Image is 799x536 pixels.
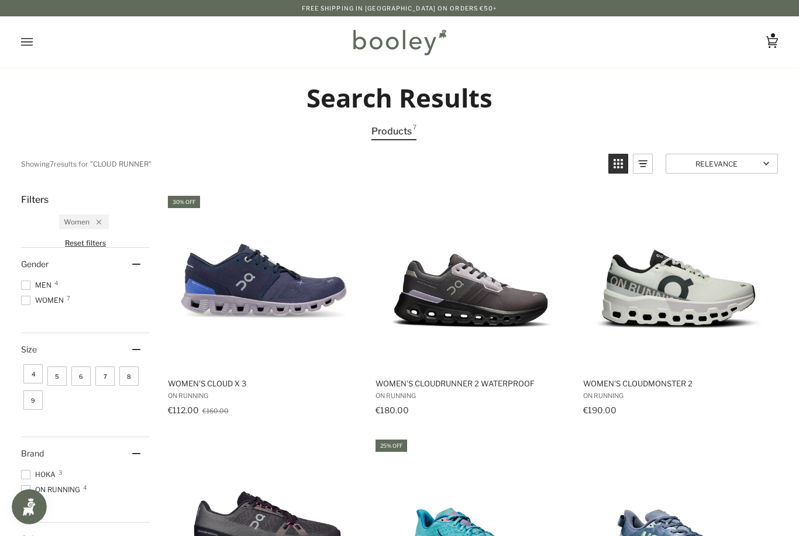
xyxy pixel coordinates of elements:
[83,485,87,490] span: 4
[58,469,62,475] span: 3
[376,440,407,452] div: 25% off
[21,259,49,269] span: Gender
[23,364,43,383] span: Size: 4
[21,194,49,205] span: Filters
[591,194,766,369] img: On Running Women's Cloudmonster 2 White / Frost - Booley Galway
[168,378,360,389] span: Women's Cloud X 3
[168,405,199,415] span: €112.00
[633,154,653,174] a: View list mode
[202,407,229,415] span: €160.00
[583,378,775,389] span: Women's Cloudmonster 2
[54,280,58,286] span: 4
[21,295,67,306] span: Women
[376,405,409,415] span: €180.00
[374,194,569,419] a: Women's Cloudrunner 2 Waterproof
[413,123,416,139] span: 7
[21,82,778,114] h2: Search Results
[64,217,89,226] span: Women
[673,159,759,168] span: Relevance
[168,392,360,400] span: On Running
[21,448,44,458] span: Brand
[65,238,106,247] span: Reset filters
[168,196,200,208] div: 30% off
[348,25,450,59] img: Booley
[95,366,115,386] span: Size: 7
[166,194,361,419] a: Women's Cloud X 3
[302,4,498,13] p: Free Shipping in [GEOGRAPHIC_DATA] on Orders €50+
[583,405,617,415] span: €190.00
[371,123,416,140] a: View Products Tab
[67,295,70,301] span: 7
[71,366,91,386] span: Size: 6
[50,159,54,168] b: 7
[21,280,55,291] span: Men
[608,154,628,174] a: View grid mode
[176,194,352,369] img: ON Women's Cloud X Midnight / Heron - Booley Galway
[21,16,56,68] button: Open menu
[89,217,101,226] div: Remove filter: Women
[583,392,775,400] span: On Running
[21,469,59,480] span: Hoka
[383,194,559,369] img: On Running Women's Cloudrunner 2 Waterproof Iron / Nimbus - Booley Galway
[581,194,777,419] a: Women's Cloudmonster 2
[47,366,67,386] span: Size: 5
[119,366,139,386] span: Size: 8
[21,344,37,354] span: Size
[23,390,43,410] span: Size: 9
[21,238,150,247] li: Reset filters
[376,378,567,389] span: Women's Cloudrunner 2 Waterproof
[21,154,600,174] div: Showing results for " "
[12,489,47,524] iframe: Button to open loyalty program pop-up
[21,485,84,495] span: On Running
[376,392,567,400] span: On Running
[666,154,778,174] a: Sort options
